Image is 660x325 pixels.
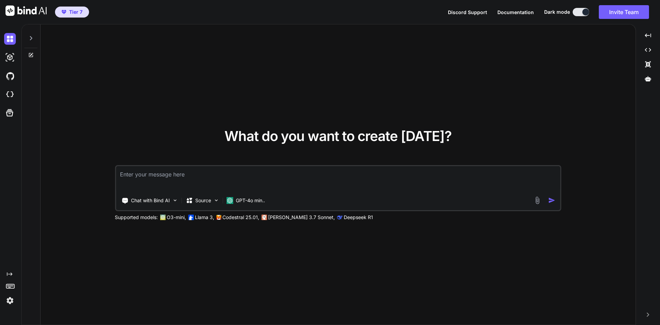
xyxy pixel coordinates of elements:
img: Pick Tools [172,197,178,203]
img: claude [261,215,267,220]
img: cloudideIcon [4,89,16,100]
button: Discord Support [448,9,487,16]
img: darkChat [4,33,16,45]
p: Codestral 25.01, [222,214,259,221]
p: Chat with Bind AI [131,197,170,204]
button: Invite Team [599,5,649,19]
p: GPT-4o min.. [236,197,265,204]
p: O3-mini, [167,214,186,221]
img: Llama2 [188,215,194,220]
img: premium [62,10,66,14]
img: icon [548,197,555,204]
img: Pick Models [213,197,219,203]
img: claude [337,215,342,220]
img: GPT-4o mini [226,197,233,204]
p: Supported models: [115,214,158,221]
p: Llama 3, [195,214,214,221]
img: attachment [533,196,541,204]
p: Source [195,197,211,204]
p: Deepseek R1 [344,214,373,221]
span: Discord Support [448,9,487,15]
button: premiumTier 7 [55,7,89,18]
img: GPT-4 [160,215,165,220]
span: What do you want to create [DATE]? [224,128,452,144]
img: settings [4,295,16,306]
img: darkAi-studio [4,52,16,63]
img: Mistral-AI [216,215,221,220]
img: Bind AI [5,6,47,16]
img: githubDark [4,70,16,82]
span: Dark mode [544,9,570,15]
span: Tier 7 [69,9,82,15]
button: Documentation [497,9,534,16]
span: Documentation [497,9,534,15]
p: [PERSON_NAME] 3.7 Sonnet, [268,214,335,221]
